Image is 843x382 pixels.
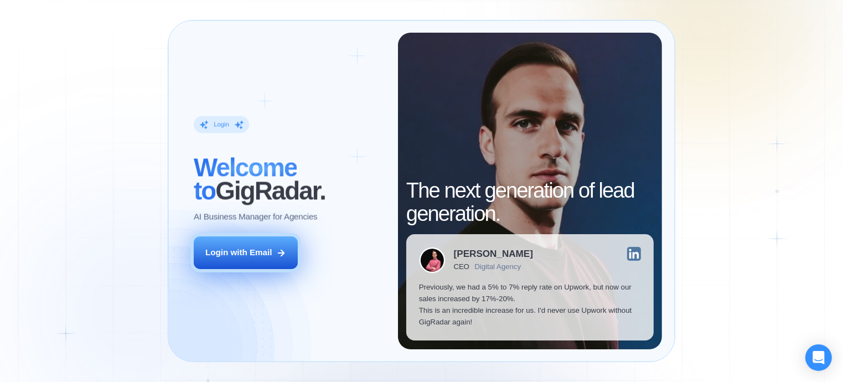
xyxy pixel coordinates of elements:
[194,211,317,223] p: AI Business Manager for Agencies
[454,249,533,259] div: [PERSON_NAME]
[214,120,229,128] div: Login
[194,236,298,269] button: Login with Email
[194,156,385,203] h2: ‍ GigRadar.
[419,282,641,328] p: Previously, we had a 5% to 7% reply rate on Upwork, but now our sales increased by 17%-20%. This ...
[194,153,297,205] span: Welcome to
[805,344,832,371] div: Open Intercom Messenger
[474,262,521,271] div: Digital Agency
[205,247,272,259] div: Login with Email
[406,179,654,226] h2: The next generation of lead generation.
[454,262,469,271] div: CEO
